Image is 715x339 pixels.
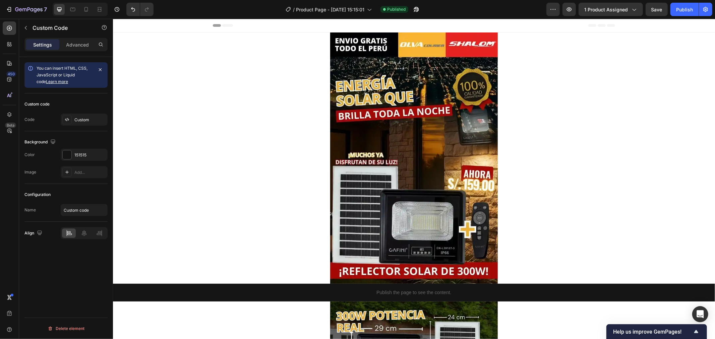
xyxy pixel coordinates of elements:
span: Published [387,6,406,12]
p: Advanced [66,41,89,48]
div: 450 [6,71,16,77]
span: 1 product assigned [584,6,628,13]
button: Publish [670,3,699,16]
div: Delete element [48,325,84,333]
div: Background [24,138,57,147]
span: Product Page - [DATE] 15:15:01 [296,6,364,13]
span: Save [651,7,662,12]
div: 151515 [74,152,106,158]
p: Settings [33,41,52,48]
div: Beta [5,123,16,128]
div: Code [24,117,35,123]
div: Add... [74,169,106,176]
p: 7 [44,5,47,13]
span: / [293,6,295,13]
div: Image [24,169,36,175]
div: Open Intercom Messenger [692,306,708,322]
div: Custom [74,117,106,123]
span: You can insert HTML, CSS, JavaScript or Liquid code [37,66,87,84]
button: Show survey - Help us improve GemPages! [613,328,700,336]
iframe: Design area [113,19,715,339]
button: Save [646,3,668,16]
div: Name [24,207,36,213]
div: Color [24,152,35,158]
div: Publish [676,6,693,13]
button: 7 [3,3,50,16]
a: Learn more [46,79,68,84]
div: Undo/Redo [126,3,154,16]
div: Configuration [24,192,51,198]
div: Align [24,229,44,238]
p: Custom Code [33,24,90,32]
button: 1 product assigned [579,3,643,16]
button: Delete element [24,323,108,334]
span: Help us improve GemPages! [613,329,692,335]
div: Custom code [24,101,50,107]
